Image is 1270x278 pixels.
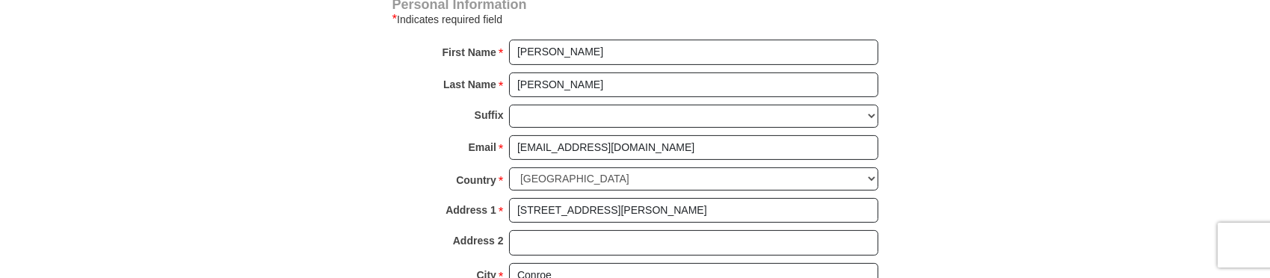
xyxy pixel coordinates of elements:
strong: First Name [443,42,496,63]
strong: Last Name [443,74,496,95]
strong: Country [456,170,496,191]
strong: Suffix [475,105,504,126]
strong: Address 1 [446,200,496,220]
div: Indicates required field [392,10,878,28]
strong: Address 2 [453,230,504,251]
strong: Email [469,137,496,158]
